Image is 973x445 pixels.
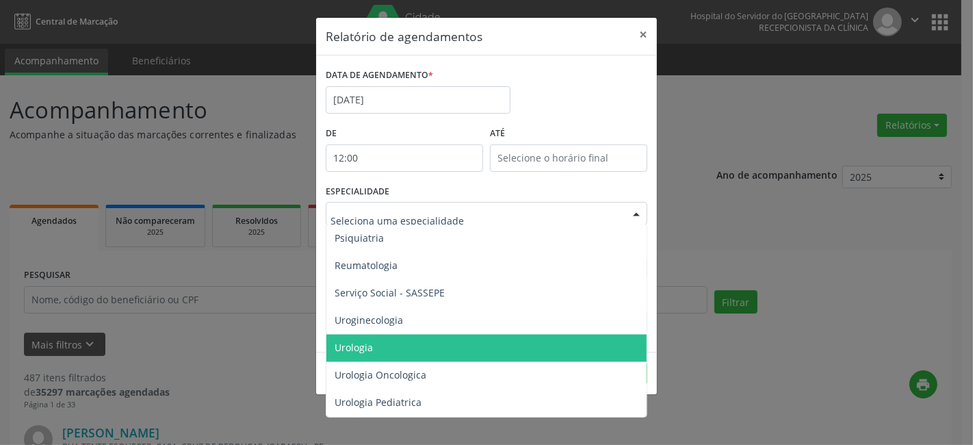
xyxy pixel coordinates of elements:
label: ATÉ [490,123,647,144]
span: Reumatologia [335,259,398,272]
span: Uroginecologia [335,314,403,327]
span: Urologia [335,342,373,355]
span: Urologia Oncologica [335,369,426,382]
input: Selecione uma data ou intervalo [326,86,510,114]
span: Serviço Social - SASSEPE [335,287,445,300]
input: Selecione o horário final [490,144,647,172]
h5: Relatório de agendamentos [326,27,482,45]
input: Selecione o horário inicial [326,144,483,172]
button: Close [630,18,657,51]
input: Seleciona uma especialidade [330,207,619,234]
label: De [326,123,483,144]
span: Urologia Pediatrica [335,396,421,409]
span: Psiquiatria [335,232,384,245]
label: ESPECIALIDADE [326,181,389,203]
label: DATA DE AGENDAMENTO [326,65,433,86]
